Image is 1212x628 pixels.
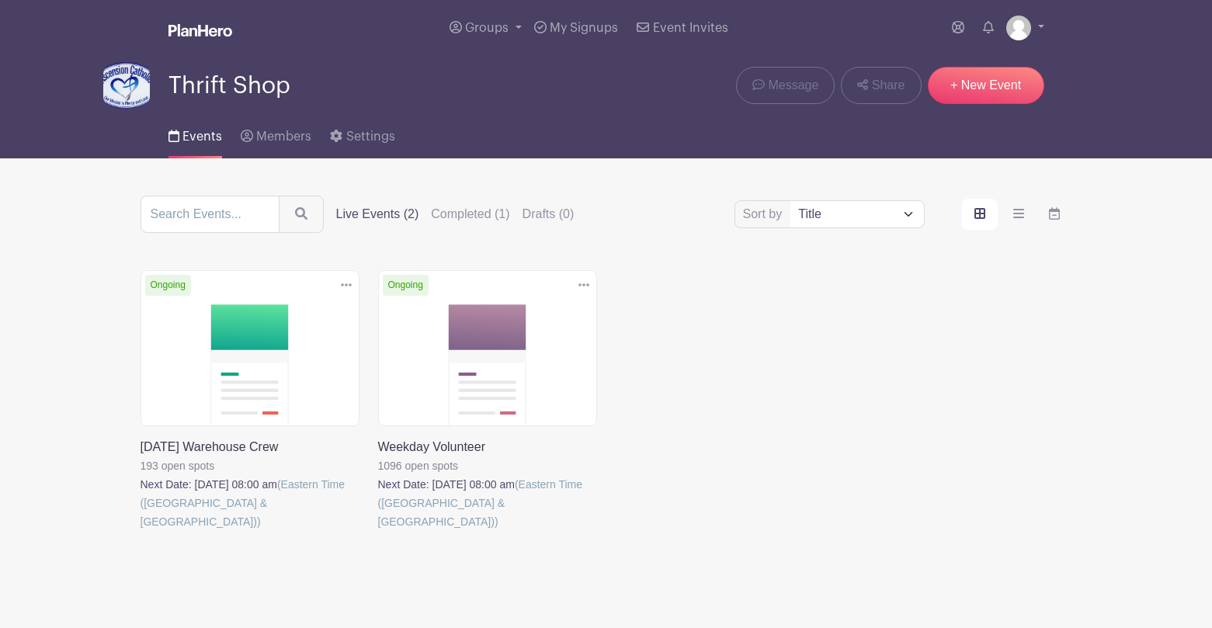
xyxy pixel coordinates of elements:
img: default-ce2991bfa6775e67f084385cd625a349d9dcbb7a52a09fb2fda1e96e2d18dcdb.png [1006,16,1031,40]
span: Thrift Shop [168,73,290,99]
a: Share [841,67,921,104]
a: + New Event [928,67,1044,104]
label: Drafts (0) [523,205,575,224]
a: Settings [330,109,394,158]
span: Settings [346,130,395,143]
span: Event Invites [653,22,728,34]
div: order and view [962,199,1072,230]
span: Share [872,76,905,95]
img: logo_white-6c42ec7e38ccf1d336a20a19083b03d10ae64f83f12c07503d8b9e83406b4c7d.svg [168,24,232,36]
input: Search Events... [141,196,280,233]
label: Sort by [743,205,787,224]
a: Members [241,109,311,158]
a: Message [736,67,835,104]
span: My Signups [550,22,618,34]
a: Events [168,109,222,158]
span: Groups [465,22,509,34]
label: Completed (1) [431,205,509,224]
img: .AscensionLogo002.png [103,62,150,109]
span: Events [182,130,222,143]
label: Live Events (2) [336,205,419,224]
span: Message [768,76,818,95]
span: Members [256,130,311,143]
div: filters [336,205,575,224]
